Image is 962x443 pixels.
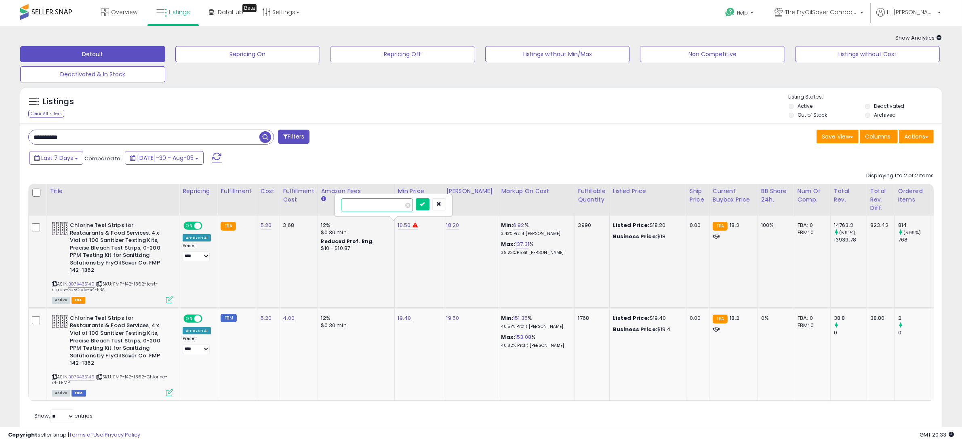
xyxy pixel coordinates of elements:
[613,222,680,229] div: $18.20
[895,34,942,42] span: Show Analytics
[761,315,788,322] div: 0%
[221,314,236,322] small: FBM
[501,250,568,256] p: 39.23% Profit [PERSON_NAME]
[52,222,68,235] img: 51Rlj8JXdbL._SL40_.jpg
[50,187,176,195] div: Title
[41,154,73,162] span: Last 7 Days
[834,315,867,322] div: 38.8
[501,187,571,195] div: Markup on Cost
[183,234,211,241] div: Amazon AI
[578,222,603,229] div: 3990
[261,221,272,229] a: 5.20
[321,238,374,245] b: Reduced Prof. Rng.
[321,187,391,195] div: Amazon Fees
[72,297,85,304] span: FBA
[870,315,888,322] div: 38.80
[184,315,194,322] span: ON
[69,431,103,439] a: Terms of Use
[321,229,388,236] div: $0.30 min
[485,46,630,62] button: Listings without Min/Max
[690,222,703,229] div: 0.00
[52,297,70,304] span: All listings currently available for purchase on Amazon
[501,343,568,349] p: 40.82% Profit [PERSON_NAME]
[184,223,194,229] span: ON
[201,315,214,322] span: OFF
[785,8,858,16] span: The FryOilSaver Company
[920,431,954,439] span: 2025-08-13 20:33 GMT
[613,314,650,322] b: Listed Price:
[834,222,867,229] div: 14763.2
[834,236,867,244] div: 13939.78
[43,96,74,107] h5: Listings
[501,240,516,248] b: Max:
[398,314,411,322] a: 19.40
[261,314,272,322] a: 5.20
[501,315,568,330] div: %
[501,241,568,256] div: %
[28,110,64,118] div: Clear All Filters
[398,221,411,229] a: 10.50
[613,326,680,333] div: $19.4
[876,8,941,26] a: Hi [PERSON_NAME]
[261,187,276,195] div: Cost
[761,222,788,229] div: 100%
[221,222,236,231] small: FBA
[125,151,204,165] button: [DATE]-30 - Aug-05
[898,329,931,336] div: 0
[817,130,859,143] button: Save View
[730,314,739,322] span: 18.2
[321,315,388,322] div: 12%
[515,333,531,341] a: 153.08
[798,222,824,229] div: FBA: 0
[798,322,824,329] div: FBM: 0
[866,172,934,180] div: Displaying 1 to 2 of 2 items
[834,329,867,336] div: 0
[761,187,791,204] div: BB Share 24h.
[513,221,524,229] a: 6.92
[498,184,575,216] th: The percentage added to the cost of goods (COGS) that forms the calculator for Min & Max prices.
[52,281,158,293] span: | SKU: FMP-142-1362-test-strips-GavCode-x4-FBA
[798,187,827,204] div: Num of Comp.
[169,8,190,16] span: Listings
[501,222,568,237] div: %
[501,334,568,349] div: %
[865,132,890,141] span: Columns
[137,154,194,162] span: [DATE]-30 - Aug-05
[68,281,95,288] a: B07X435149
[640,46,785,62] button: Non Competitive
[725,7,735,17] i: Get Help
[613,315,680,322] div: $19.40
[68,374,95,380] a: B07X435149
[283,187,314,204] div: Fulfillment Cost
[870,187,891,212] div: Total Rev. Diff.
[887,8,935,16] span: Hi [PERSON_NAME]
[8,431,38,439] strong: Copyright
[690,315,703,322] div: 0.00
[321,245,388,252] div: $10 - $10.87
[175,46,320,62] button: Repricing On
[8,431,140,439] div: seller snap | |
[613,233,680,240] div: $18
[874,111,896,118] label: Archived
[283,314,295,322] a: 4.00
[501,231,568,237] p: 3.43% Profit [PERSON_NAME]
[34,412,93,420] span: Show: entries
[52,390,70,397] span: All listings currently available for purchase on Amazon
[839,229,855,236] small: (5.91%)
[183,336,211,354] div: Preset:
[183,243,211,261] div: Preset:
[321,222,388,229] div: 12%
[183,187,214,195] div: Repricing
[105,431,140,439] a: Privacy Policy
[690,187,706,204] div: Ship Price
[798,111,827,118] label: Out of Stock
[501,221,514,229] b: Min:
[898,236,931,244] div: 768
[446,221,459,229] a: 18.20
[789,93,942,101] p: Listing States:
[201,223,214,229] span: OFF
[613,221,650,229] b: Listed Price:
[713,222,728,231] small: FBA
[278,130,309,144] button: Filters
[501,314,514,322] b: Min:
